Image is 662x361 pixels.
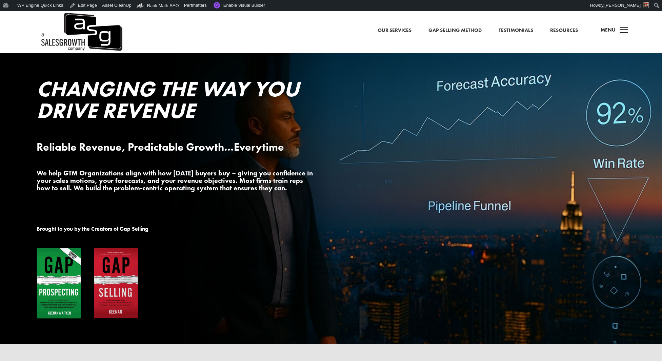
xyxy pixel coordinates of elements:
a: A Sales Growth Company Logo [40,11,123,53]
a: Gap Selling Method [428,26,482,35]
a: Resources [550,26,578,35]
p: Brought to you by the Creators of Gap Selling [37,226,315,232]
span: a [617,24,631,37]
img: Copy of Untitled Design (1) [37,248,138,319]
img: ASG Co. Logo [40,11,123,53]
h2: Changing the Way You Drive Revenue [37,78,315,125]
p: Reliable Revenue, Predictable Growth…Everytime [37,141,315,153]
p: We help GTM Organizations align with how [DATE] buyers buy – giving you confidence in your sales ... [37,169,315,192]
span: Rank Math SEO [147,3,179,8]
a: Our Services [378,26,412,35]
span: Menu [601,26,616,33]
span: [PERSON_NAME] [604,3,641,8]
a: Testimonials [499,26,533,35]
